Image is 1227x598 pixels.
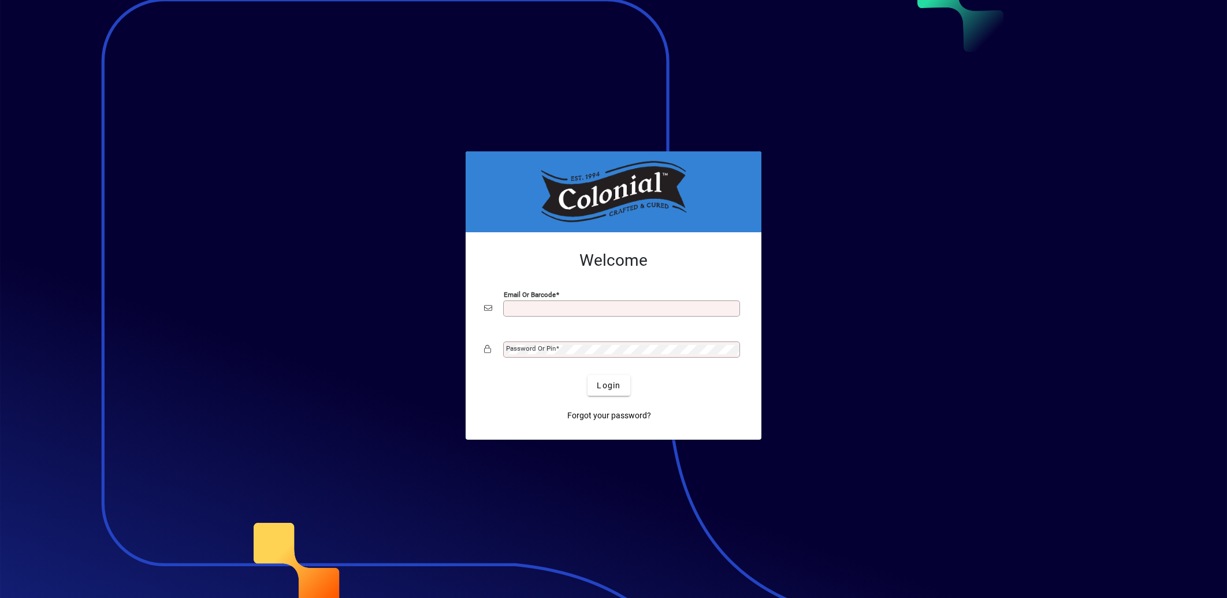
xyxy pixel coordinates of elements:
mat-label: Password or Pin [506,344,556,352]
span: Forgot your password? [567,410,651,422]
a: Forgot your password? [563,405,656,426]
mat-label: Email or Barcode [504,291,556,299]
button: Login [588,375,630,396]
span: Login [597,380,620,392]
h2: Welcome [484,251,743,270]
